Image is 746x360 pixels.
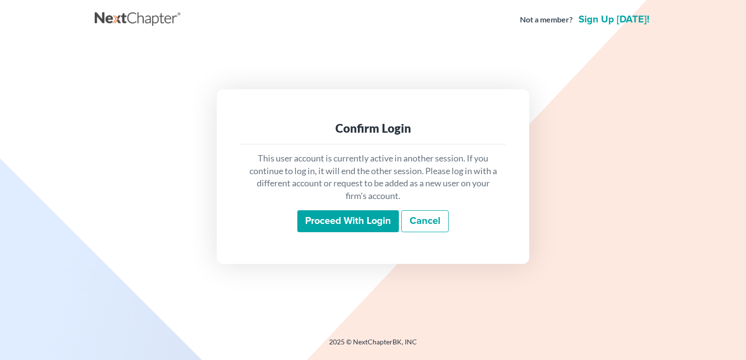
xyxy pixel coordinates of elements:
[95,337,651,355] div: 2025 © NextChapterBK, INC
[520,14,573,25] strong: Not a member?
[401,210,449,233] a: Cancel
[248,152,498,202] p: This user account is currently active in another session. If you continue to log in, it will end ...
[297,210,399,233] input: Proceed with login
[248,120,498,136] div: Confirm Login
[577,15,651,24] a: Sign up [DATE]!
